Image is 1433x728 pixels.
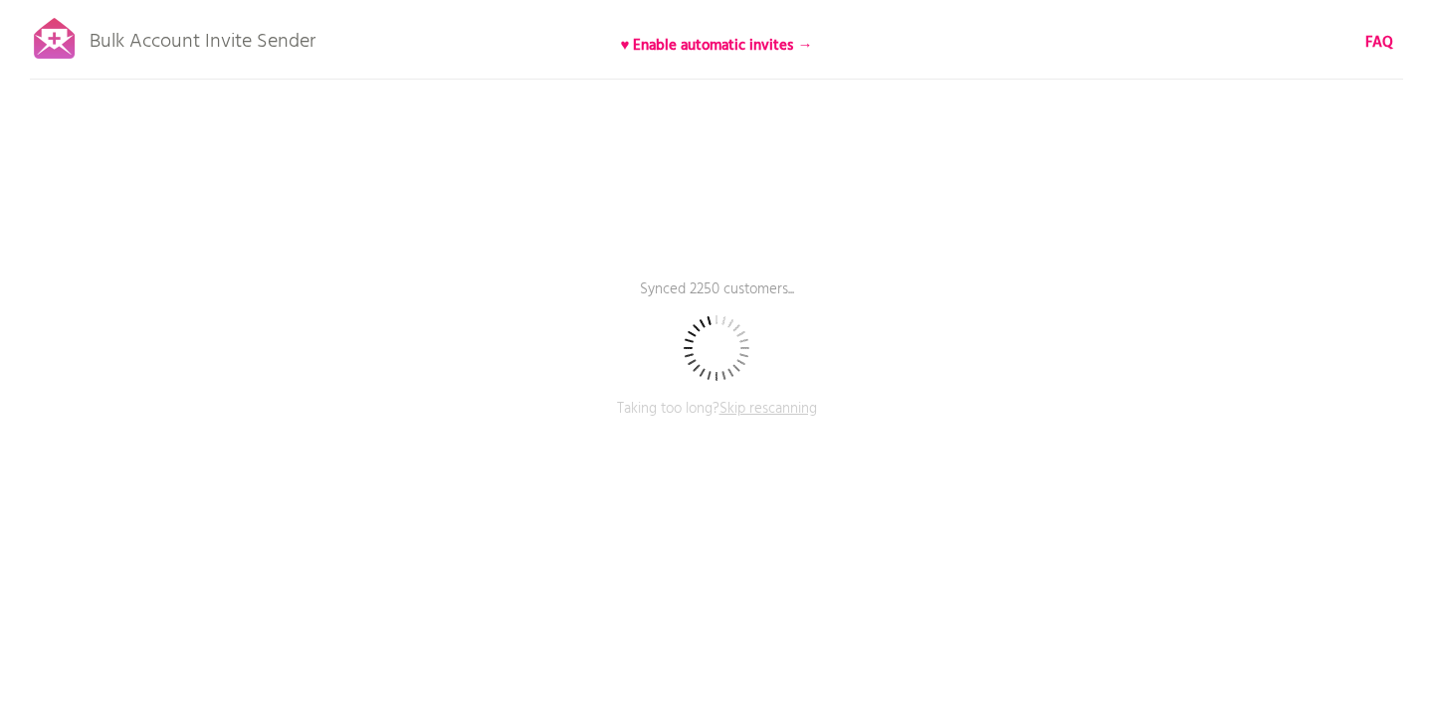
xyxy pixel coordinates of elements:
p: Bulk Account Invite Sender [90,12,315,62]
b: FAQ [1365,31,1393,55]
span: Skip rescanning [719,397,817,421]
p: Taking too long? [418,398,1015,448]
b: ♥ Enable automatic invites → [621,34,813,58]
a: FAQ [1365,32,1393,54]
p: Synced 2250 customers... [418,278,1015,328]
